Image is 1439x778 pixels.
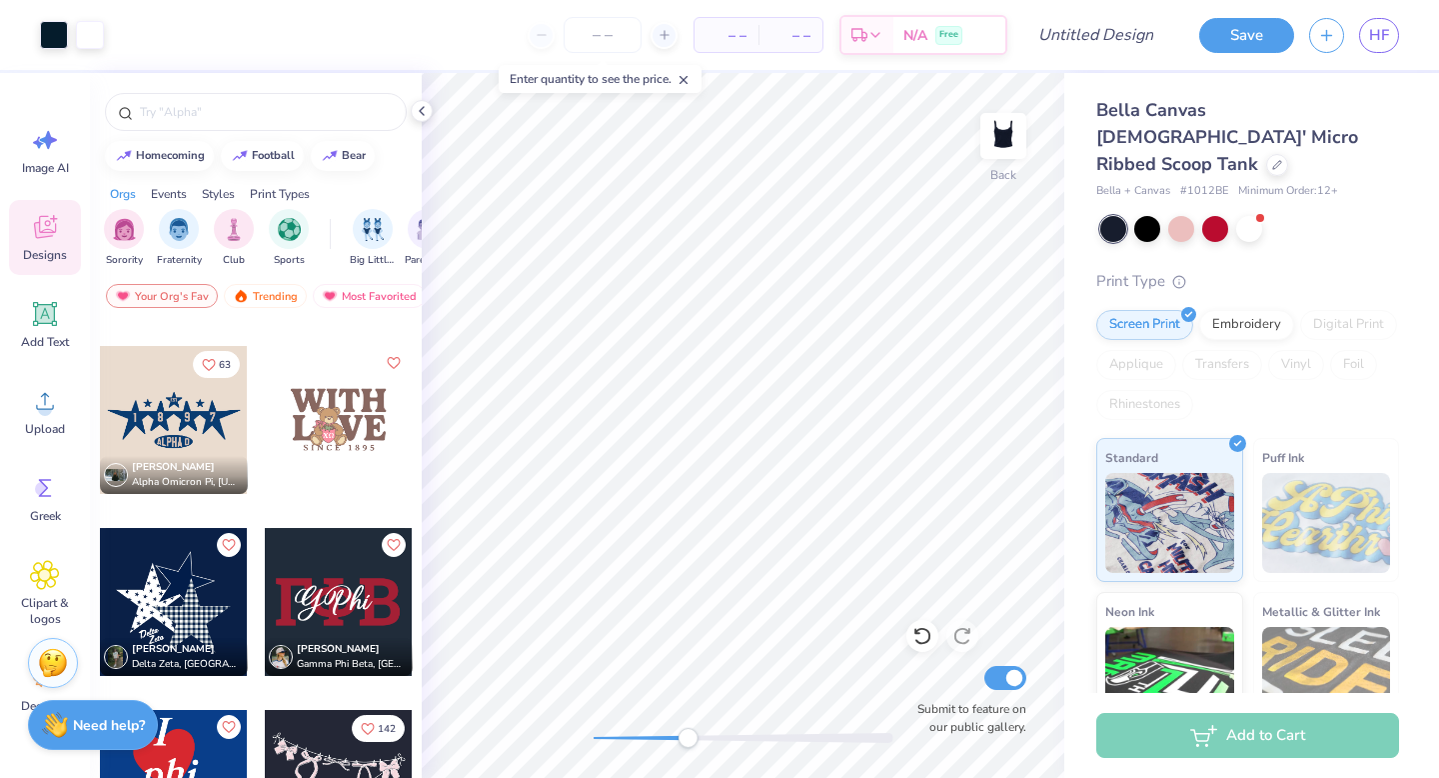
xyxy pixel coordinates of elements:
[1096,270,1399,293] div: Print Type
[906,700,1026,736] label: Submit to feature on our public gallery.
[939,28,958,42] span: Free
[274,253,305,268] span: Sports
[770,25,810,46] span: – –
[278,218,301,241] img: Sports Image
[362,218,384,241] img: Big Little Reveal Image
[405,253,451,268] span: Parent's Weekend
[350,209,396,268] button: filter button
[1262,627,1391,727] img: Metallic & Glitter Ink
[564,17,642,53] input: – –
[417,218,440,241] img: Parent's Weekend Image
[311,141,375,171] button: bear
[132,657,240,672] span: Delta Zeta, [GEOGRAPHIC_DATA][US_STATE]
[116,150,132,162] img: trend_line.gif
[350,209,396,268] div: filter for Big Little Reveal
[233,289,249,303] img: trending.gif
[106,253,143,268] span: Sorority
[214,209,254,268] button: filter button
[23,247,67,263] span: Designs
[1105,601,1154,622] span: Neon Ink
[104,209,144,268] button: filter button
[1330,350,1377,380] div: Foil
[1096,390,1193,420] div: Rhinestones
[322,150,338,162] img: trend_line.gif
[1262,473,1391,573] img: Puff Ink
[1268,350,1324,380] div: Vinyl
[1182,350,1262,380] div: Transfers
[1199,18,1294,53] button: Save
[223,218,245,241] img: Club Image
[382,533,406,557] button: Like
[1105,627,1234,727] img: Neon Ink
[113,218,136,241] img: Sorority Image
[269,209,309,268] div: filter for Sports
[217,715,241,739] button: Like
[217,533,241,557] button: Like
[342,150,366,161] div: bear
[25,421,65,437] span: Upload
[405,209,451,268] div: filter for Parent's Weekend
[322,289,338,303] img: most_fav.gif
[1180,183,1228,200] span: # 1012BE
[499,65,702,93] div: Enter quantity to see the price.
[1022,15,1169,55] input: Untitled Design
[193,351,240,378] button: Like
[1300,310,1397,340] div: Digital Print
[382,351,406,375] button: Like
[1238,183,1338,200] span: Minimum Order: 12 +
[106,284,218,308] div: Your Org's Fav
[132,642,215,656] span: [PERSON_NAME]
[115,289,131,303] img: most_fav.gif
[221,141,304,171] button: football
[1096,98,1358,176] span: Bella Canvas [DEMOGRAPHIC_DATA]' Micro Ribbed Scoop Tank
[224,284,307,308] div: Trending
[1369,24,1389,47] span: HF
[983,116,1023,156] img: Back
[990,166,1016,184] div: Back
[22,160,69,176] span: Image AI
[157,209,202,268] button: filter button
[903,25,927,46] span: N/A
[21,334,69,350] span: Add Text
[157,209,202,268] div: filter for Fraternity
[138,102,394,122] input: Try "Alpha"
[21,698,69,714] span: Decorate
[297,657,405,672] span: Gamma Phi Beta, [GEOGRAPHIC_DATA][US_STATE]
[1096,183,1170,200] span: Bella + Canvas
[223,253,245,268] span: Club
[157,253,202,268] span: Fraternity
[219,360,231,370] span: 63
[168,218,190,241] img: Fraternity Image
[151,185,187,203] div: Events
[313,284,426,308] div: Most Favorited
[378,724,396,734] span: 142
[132,460,215,474] span: [PERSON_NAME]
[136,150,205,161] div: homecoming
[1262,447,1304,468] span: Puff Ink
[707,25,746,46] span: – –
[297,642,380,656] span: [PERSON_NAME]
[1096,310,1193,340] div: Screen Print
[1105,473,1234,573] img: Standard
[1105,447,1158,468] span: Standard
[214,209,254,268] div: filter for Club
[110,185,136,203] div: Orgs
[1359,18,1399,53] a: HF
[12,595,78,627] span: Clipart & logos
[30,508,61,524] span: Greek
[1262,601,1380,622] span: Metallic & Glitter Ink
[73,716,145,735] strong: Need help?
[350,253,396,268] span: Big Little Reveal
[405,209,451,268] button: filter button
[232,150,248,162] img: trend_line.gif
[202,185,235,203] div: Styles
[252,150,295,161] div: football
[250,185,310,203] div: Print Types
[269,209,309,268] button: filter button
[678,728,698,748] div: Accessibility label
[105,141,214,171] button: homecoming
[104,209,144,268] div: filter for Sorority
[1096,350,1176,380] div: Applique
[132,475,240,490] span: Alpha Omicron Pi, [US_STATE] A&M University
[352,715,405,742] button: Like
